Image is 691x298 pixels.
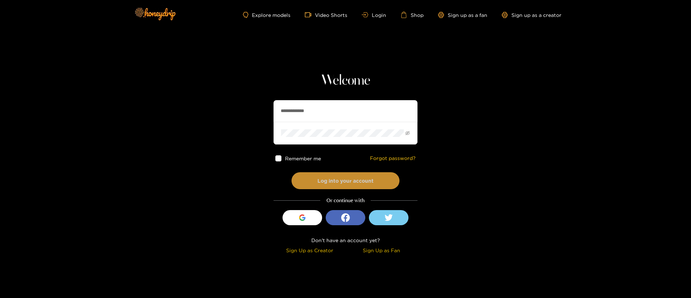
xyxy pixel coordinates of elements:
[405,131,410,135] span: eye-invisible
[438,12,487,18] a: Sign up as a fan
[362,12,386,18] a: Login
[285,156,321,161] span: Remember me
[305,12,315,18] span: video-camera
[502,12,561,18] a: Sign up as a creator
[292,172,399,189] button: Log into your account
[305,12,347,18] a: Video Shorts
[275,246,344,254] div: Sign Up as Creator
[370,155,416,161] a: Forgot password?
[401,12,424,18] a: Shop
[274,72,417,89] h1: Welcome
[243,12,290,18] a: Explore models
[347,246,416,254] div: Sign Up as Fan
[274,196,417,205] div: Or continue with
[274,236,417,244] div: Don't have an account yet?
